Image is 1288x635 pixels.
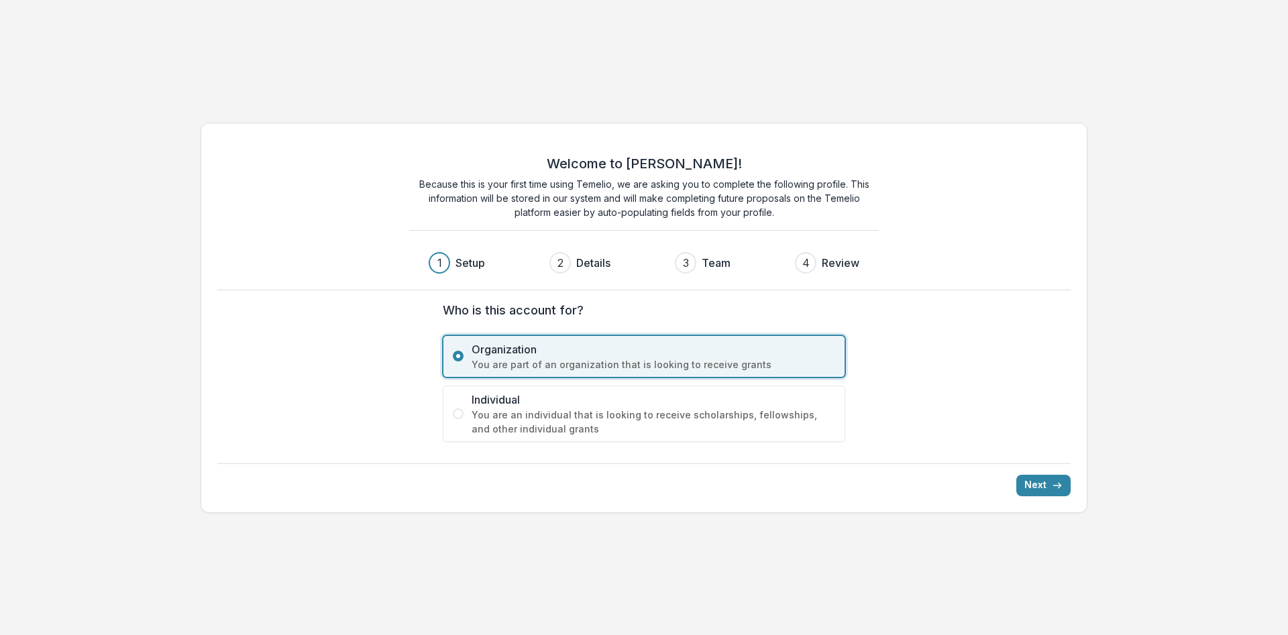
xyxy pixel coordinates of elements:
[702,255,731,271] h3: Team
[547,156,742,172] h2: Welcome to [PERSON_NAME]!
[443,301,837,319] label: Who is this account for?
[822,255,859,271] h3: Review
[802,255,810,271] div: 4
[576,255,610,271] h3: Details
[472,357,835,371] span: You are part of an organization that is looking to receive grants
[472,341,835,357] span: Organization
[437,255,442,271] div: 1
[472,392,835,408] span: Individual
[557,255,563,271] div: 2
[409,177,879,219] p: Because this is your first time using Temelio, we are asking you to complete the following profil...
[683,255,689,271] div: 3
[455,255,485,271] h3: Setup
[472,408,835,436] span: You are an individual that is looking to receive scholarships, fellowships, and other individual ...
[1016,475,1071,496] button: Next
[429,252,859,274] div: Progress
